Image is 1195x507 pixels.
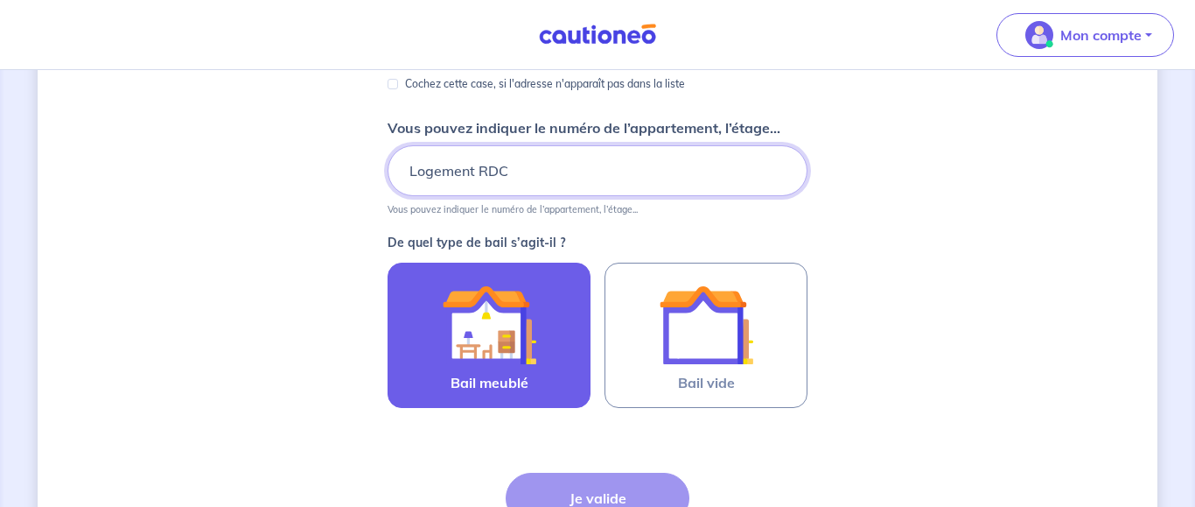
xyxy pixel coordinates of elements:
button: illu_account_valid_menu.svgMon compte [996,13,1174,57]
p: Mon compte [1060,25,1142,46]
p: Cochez cette case, si l'adresse n'apparaît pas dans la liste [405,74,685,95]
span: Bail meublé [451,372,528,393]
img: illu_account_valid_menu.svg [1025,21,1053,49]
input: Appartement 2 [388,145,807,196]
p: Vous pouvez indiquer le numéro de l’appartement, l’étage... [388,117,780,138]
img: Cautioneo [532,24,663,46]
img: illu_empty_lease.svg [659,278,753,372]
img: illu_furnished_lease.svg [442,278,536,372]
p: Vous pouvez indiquer le numéro de l’appartement, l’étage... [388,203,638,215]
p: De quel type de bail s’agit-il ? [388,236,807,249]
span: Bail vide [678,372,735,393]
